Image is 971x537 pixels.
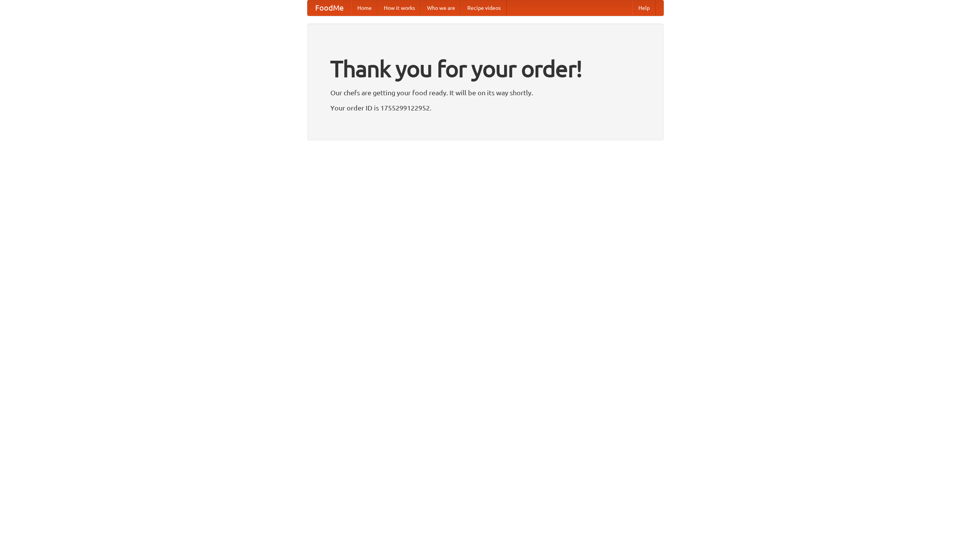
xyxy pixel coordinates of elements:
a: Help [632,0,656,16]
a: FoodMe [308,0,351,16]
a: How it works [378,0,421,16]
a: Recipe videos [461,0,507,16]
a: Who we are [421,0,461,16]
a: Home [351,0,378,16]
p: Your order ID is 1755299122952. [330,102,641,113]
h1: Thank you for your order! [330,50,641,87]
p: Our chefs are getting your food ready. It will be on its way shortly. [330,87,641,98]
